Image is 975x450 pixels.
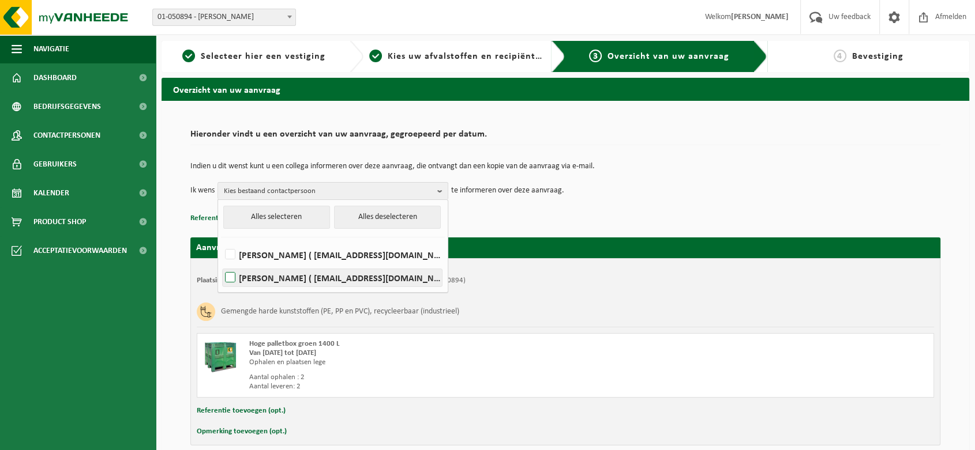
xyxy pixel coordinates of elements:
[190,130,940,145] h2: Hieronder vindt u een overzicht van uw aanvraag, gegroepeerd per datum.
[223,206,330,229] button: Alles selecteren
[369,50,542,63] a: 2Kies uw afvalstoffen en recipiënten
[197,403,286,418] button: Referentie toevoegen (opt.)
[201,52,325,61] span: Selecteer hier een vestiging
[33,121,100,150] span: Contactpersonen
[249,373,612,382] div: Aantal ophalen : 2
[153,9,295,25] span: 01-050894 - GOENS JOHAN - VEURNE
[249,340,340,347] span: Hoge palletbox groen 1400 L
[33,236,127,265] span: Acceptatievoorwaarden
[152,9,296,26] span: 01-050894 - GOENS JOHAN - VEURNE
[33,35,69,63] span: Navigatie
[33,92,101,121] span: Bedrijfsgegevens
[388,52,546,61] span: Kies uw afvalstoffen en recipiënten
[167,50,340,63] a: 1Selecteer hier een vestiging
[190,211,279,226] button: Referentie toevoegen (opt.)
[451,182,564,199] p: te informeren over deze aanvraag.
[182,50,195,62] span: 1
[249,382,612,391] div: Aantal leveren: 2
[190,182,215,199] p: Ik wens
[224,183,433,200] span: Kies bestaand contactpersoon
[223,246,442,263] label: [PERSON_NAME] ( [EMAIL_ADDRESS][DOMAIN_NAME] )
[33,150,77,179] span: Gebruikers
[162,78,969,100] h2: Overzicht van uw aanvraag
[223,269,442,286] label: [PERSON_NAME] ( [EMAIL_ADDRESS][DOMAIN_NAME] )
[203,339,238,374] img: PB-HB-1400-HPE-GN-01.png
[369,50,382,62] span: 2
[249,349,316,357] strong: Van [DATE] tot [DATE]
[607,52,729,61] span: Overzicht van uw aanvraag
[334,206,441,229] button: Alles deselecteren
[217,182,448,199] button: Kies bestaand contactpersoon
[190,162,940,171] p: Indien u dit wenst kunt u een collega informeren over deze aanvraag, die ontvangt dan een kopie v...
[197,424,287,439] button: Opmerking toevoegen (opt.)
[33,63,77,92] span: Dashboard
[852,52,903,61] span: Bevestiging
[196,243,283,252] strong: Aanvraag voor [DATE]
[33,207,86,236] span: Product Shop
[249,358,612,367] div: Ophalen en plaatsen lege
[221,302,459,321] h3: Gemengde harde kunststoffen (PE, PP en PVC), recycleerbaar (industrieel)
[731,13,789,21] strong: [PERSON_NAME]
[589,50,602,62] span: 3
[33,179,69,207] span: Kalender
[834,50,846,62] span: 4
[197,277,247,284] strong: Plaatsingsadres:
